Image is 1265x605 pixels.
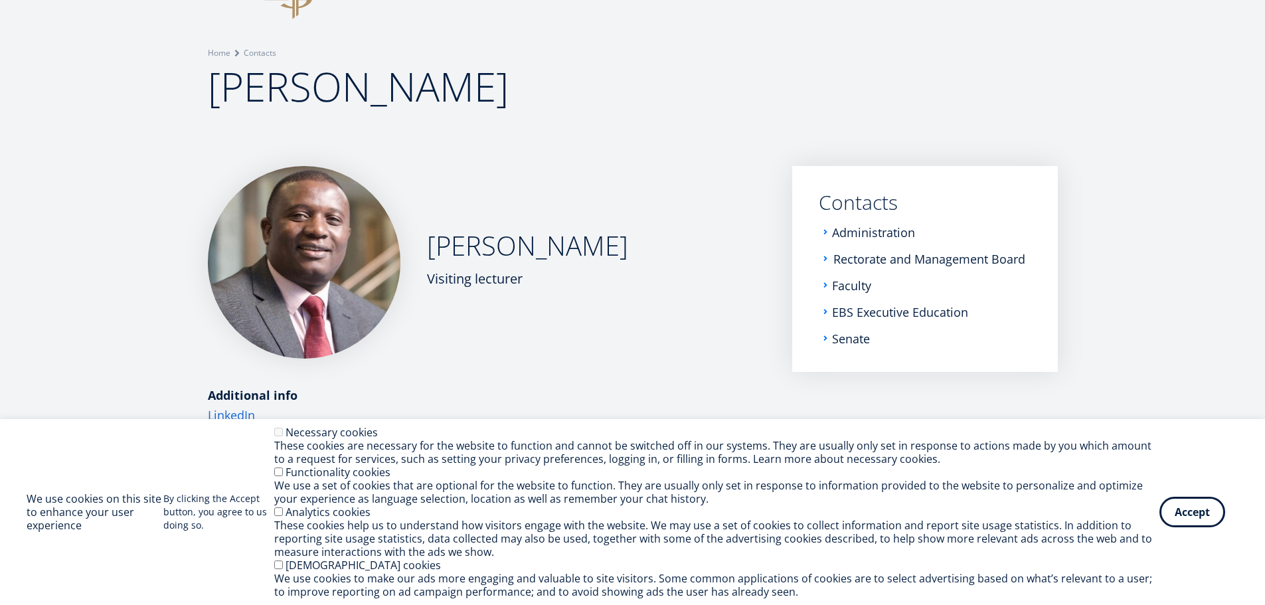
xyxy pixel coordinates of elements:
[286,505,371,519] label: Analytics cookies
[208,405,255,425] a: LinkedIn
[244,46,276,60] a: Contacts
[819,193,1031,213] a: Contacts
[274,439,1159,466] div: These cookies are necessary for the website to function and cannot be switched off in our systems...
[208,385,766,405] div: Additional info
[208,59,509,114] span: [PERSON_NAME]
[1159,497,1225,527] button: Accept
[208,166,400,359] img: Tabani Ndlovu
[286,465,390,479] label: Functionality cookies
[832,305,968,319] a: EBS Executive Education
[832,226,915,239] a: Administration
[27,492,163,532] h2: We use cookies on this site to enhance your user experience
[833,252,1025,266] a: Rectorate and Management Board
[832,279,871,292] a: Faculty
[274,519,1159,559] div: These cookies help us to understand how visitors engage with the website. We may use a set of coo...
[427,229,628,262] h2: [PERSON_NAME]
[286,558,441,572] label: [DEMOGRAPHIC_DATA] cookies
[427,269,628,289] div: Visiting lecturer
[274,572,1159,598] div: We use cookies to make our ads more engaging and valuable to site visitors. Some common applicati...
[208,46,230,60] a: Home
[163,492,274,532] p: By clicking the Accept button, you agree to us doing so.
[286,425,378,440] label: Necessary cookies
[274,479,1159,505] div: We use a set of cookies that are optional for the website to function. They are usually only set ...
[832,332,870,345] a: Senate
